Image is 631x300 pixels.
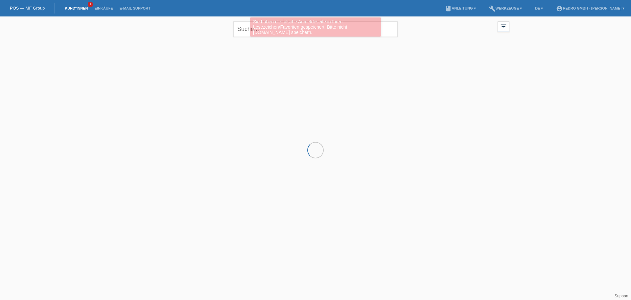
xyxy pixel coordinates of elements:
div: Sie haben die falsche Anmeldeseite in Ihren Lesezeichen/Favoriten gespeichert. Bitte nicht [DOMAI... [250,17,381,37]
a: bookAnleitung ▾ [442,6,479,10]
a: Support [615,294,628,298]
i: build [489,5,496,12]
a: account_circleRedro GmbH - [PERSON_NAME] ▾ [553,6,628,10]
i: account_circle [556,5,563,12]
a: POS — MF Group [10,6,45,11]
a: Einkäufe [91,6,116,10]
a: DE ▾ [532,6,546,10]
i: book [445,5,452,12]
span: 1 [88,2,93,7]
a: Kund*innen [61,6,91,10]
a: buildWerkzeuge ▾ [486,6,526,10]
a: E-Mail Support [116,6,154,10]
